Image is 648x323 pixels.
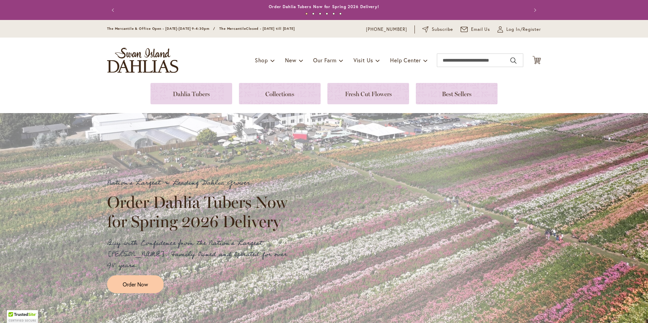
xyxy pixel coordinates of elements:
span: New [285,57,296,64]
a: store logo [107,48,178,73]
div: TrustedSite Certified [7,310,38,323]
span: Shop [255,57,268,64]
a: Email Us [461,26,490,33]
span: Email Us [471,26,490,33]
span: Our Farm [313,57,336,64]
span: Log In/Register [506,26,541,33]
span: The Mercantile & Office Open - [DATE]-[DATE] 9-4:30pm / The Mercantile [107,26,246,31]
a: Order Now [107,275,164,293]
span: Closed - [DATE] till [DATE] [246,26,295,31]
button: Previous [107,3,121,17]
button: 1 of 6 [305,13,308,15]
button: 2 of 6 [312,13,315,15]
button: 4 of 6 [326,13,328,15]
button: 6 of 6 [339,13,342,15]
span: Order Now [123,280,148,288]
a: Subscribe [422,26,453,33]
span: Visit Us [353,57,373,64]
h2: Order Dahlia Tubers Now for Spring 2026 Delivery [107,193,293,231]
button: Next [527,3,541,17]
button: 5 of 6 [332,13,335,15]
a: [PHONE_NUMBER] [366,26,407,33]
p: Buy with Confidence from the Nation's Largest [PERSON_NAME]. Family Owned and Operated for over 9... [107,238,293,271]
span: Help Center [390,57,421,64]
span: Subscribe [432,26,453,33]
a: Log In/Register [498,26,541,33]
button: 3 of 6 [319,13,321,15]
p: Nation's Largest & Leading Dahlia Grower [107,177,293,189]
a: Order Dahlia Tubers Now for Spring 2026 Delivery! [269,4,379,9]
